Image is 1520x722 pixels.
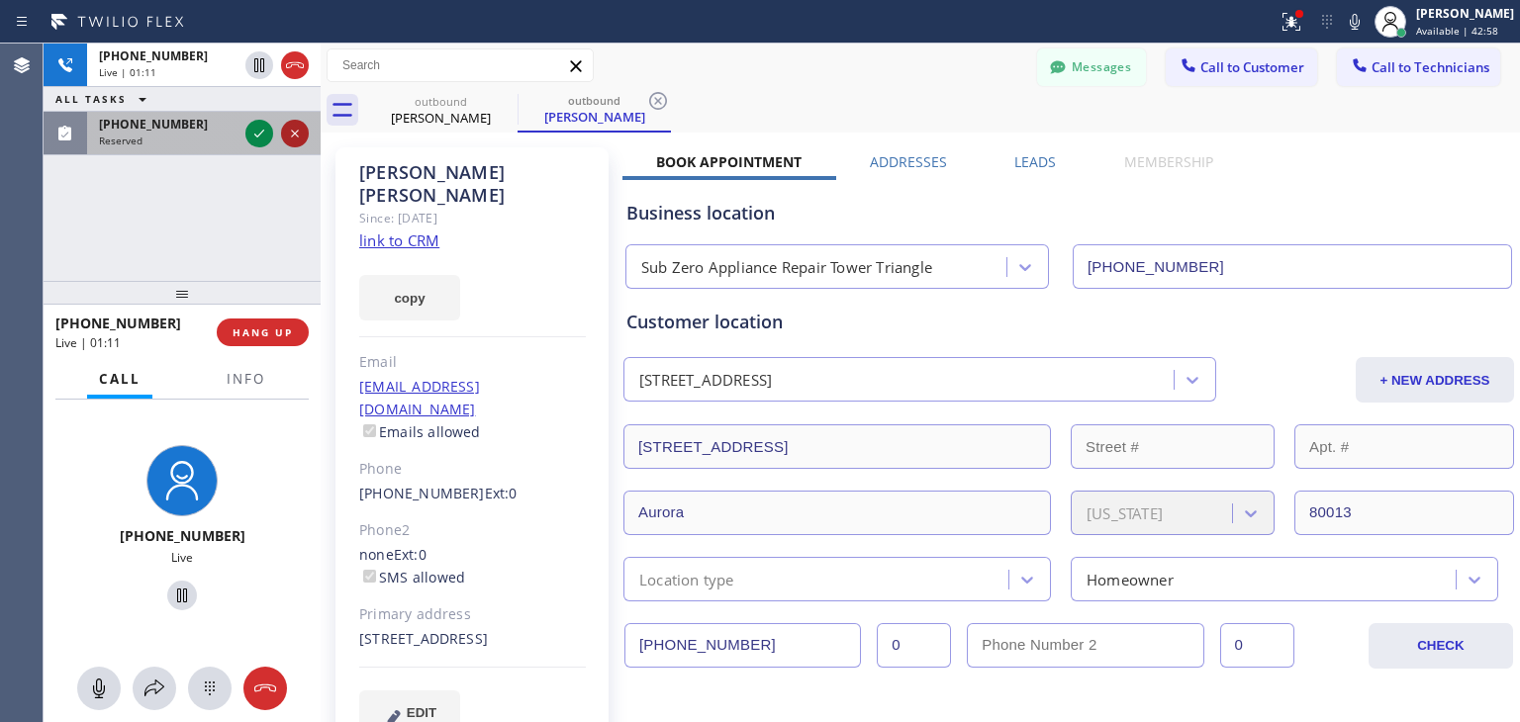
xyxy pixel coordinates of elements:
span: Call to Technicians [1372,58,1489,76]
span: Call to Customer [1200,58,1304,76]
div: Homeowner [1087,568,1174,590]
a: link to CRM [359,230,439,250]
button: Mute [77,667,121,710]
div: Customer location [626,309,1511,335]
button: Messages [1037,48,1146,86]
a: [EMAIL_ADDRESS][DOMAIN_NAME] [359,377,480,418]
input: City [623,491,1051,535]
div: [STREET_ADDRESS] [639,369,772,392]
input: Ext. [877,623,951,668]
div: [STREET_ADDRESS] [359,628,586,651]
label: Emails allowed [359,422,481,441]
button: copy [359,275,460,320]
label: Book Appointment [656,152,802,171]
input: ZIP [1294,491,1514,535]
span: Live | 01:11 [55,334,121,351]
button: Accept [245,120,273,147]
div: [PERSON_NAME] [520,108,669,126]
div: Phone [359,458,586,481]
div: David Reed [366,88,516,133]
input: SMS allowed [363,570,376,583]
input: Search [328,49,593,81]
button: Hold Customer [167,581,197,610]
div: Location type [639,568,734,590]
div: Business location [626,200,1511,226]
div: Email [359,351,586,374]
div: none [359,544,586,589]
span: Available | 42:58 [1416,24,1498,38]
div: outbound [366,94,516,109]
button: Hang up [281,51,309,79]
div: Sub Zero Appliance Repair Tower Triangle [641,256,932,279]
div: [PERSON_NAME] [366,109,516,127]
input: Address [623,424,1051,469]
button: Mute [1341,8,1369,36]
span: Call [99,370,141,388]
button: CHECK [1369,623,1513,669]
span: Live | 01:11 [99,65,156,79]
button: + NEW ADDRESS [1356,357,1514,403]
button: Call to Customer [1166,48,1317,86]
input: Emails allowed [363,424,376,437]
button: Open directory [133,667,176,710]
input: Street # [1071,424,1275,469]
span: Info [227,370,265,388]
div: [PERSON_NAME] [PERSON_NAME] [359,161,586,207]
button: Hang up [243,667,287,710]
input: Phone Number [1073,244,1512,289]
button: Open dialpad [188,667,232,710]
input: Phone Number 2 [967,623,1203,668]
button: Info [215,360,277,399]
button: Call to Technicians [1337,48,1500,86]
label: SMS allowed [359,568,465,587]
input: Apt. # [1294,424,1514,469]
button: Hold Customer [245,51,273,79]
span: Reserved [99,134,142,147]
div: Primary address [359,603,586,626]
div: outbound [520,93,669,108]
span: [PHONE_NUMBER] [99,116,208,133]
button: Reject [281,120,309,147]
a: [PHONE_NUMBER] [359,484,485,502]
button: ALL TASKS [44,87,166,111]
button: Call [87,360,152,399]
div: [PERSON_NAME] [1416,5,1514,22]
span: Live [171,549,193,566]
span: [PHONE_NUMBER] [55,314,181,332]
div: David Reed [520,88,669,131]
label: Addresses [870,152,947,171]
span: ALL TASKS [55,92,127,106]
span: EDIT [407,705,436,720]
label: Membership [1124,152,1213,171]
span: [PHONE_NUMBER] [99,47,208,64]
div: Since: [DATE] [359,207,586,229]
span: Ext: 0 [394,545,427,564]
label: Leads [1014,152,1056,171]
button: HANG UP [217,318,309,346]
input: Phone Number [624,623,861,668]
input: Ext. 2 [1220,623,1294,668]
span: Ext: 0 [485,484,518,502]
span: HANG UP [233,325,293,339]
span: [PHONE_NUMBER] [120,526,245,545]
div: Phone2 [359,519,586,542]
